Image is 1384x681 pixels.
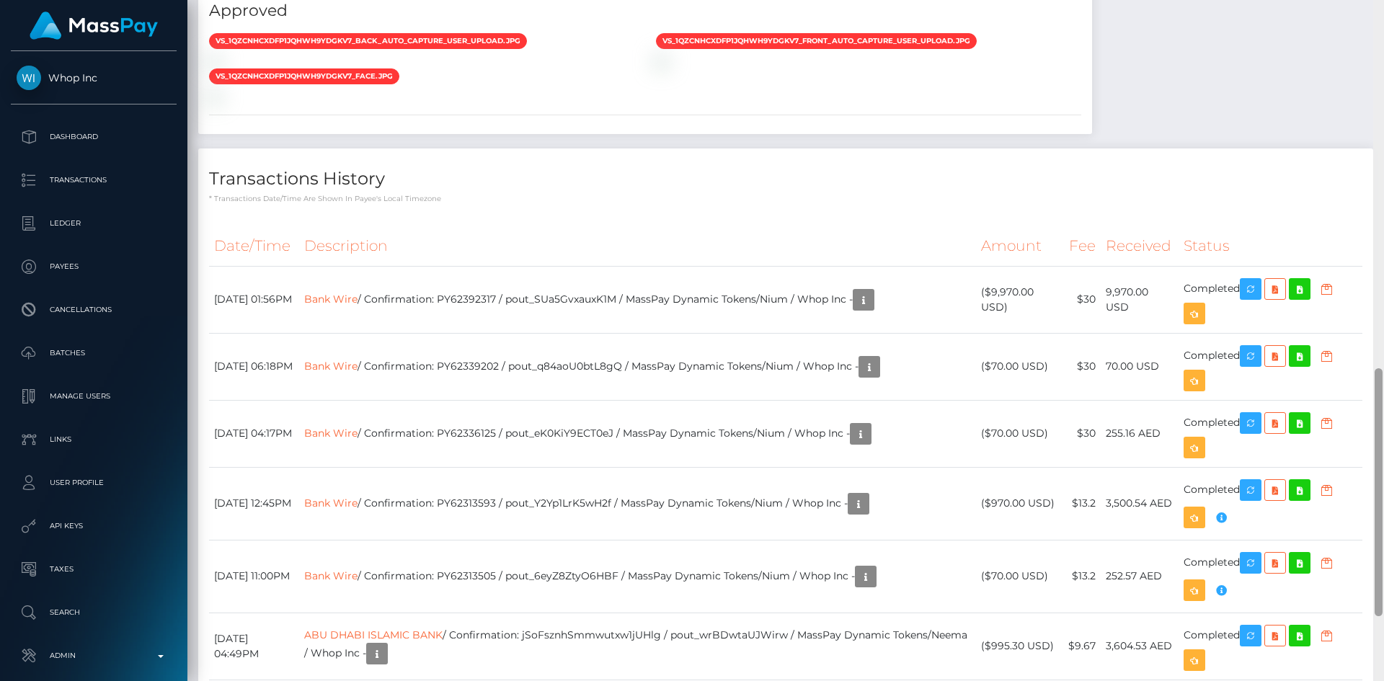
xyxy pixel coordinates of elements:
[17,429,171,450] p: Links
[17,386,171,407] p: Manage Users
[17,645,171,667] p: Admin
[304,359,358,372] a: Bank Wire
[304,569,358,582] a: Bank Wire
[209,166,1362,192] h4: Transactions History
[299,467,976,540] td: / Confirmation: PY62313593 / pout_Y2Yp1LrK5wH2f / MassPay Dynamic Tokens/Nium / Whop Inc -
[209,266,299,333] td: [DATE] 01:56PM
[1101,400,1179,467] td: 255.16 AED
[17,558,171,580] p: Taxes
[976,266,1063,333] td: ($9,970.00 USD)
[11,71,177,84] span: Whop Inc
[11,292,177,328] a: Cancellations
[1179,613,1362,680] td: Completed
[976,226,1063,266] th: Amount
[17,126,171,148] p: Dashboard
[11,378,177,414] a: Manage Users
[11,465,177,501] a: User Profile
[299,400,976,467] td: / Confirmation: PY62336125 / pout_eK0KiY9ECT0eJ / MassPay Dynamic Tokens/Nium / Whop Inc -
[17,213,171,234] p: Ledger
[304,292,358,305] a: Bank Wire
[299,540,976,613] td: / Confirmation: PY62313505 / pout_6eyZ8ZtyO6HBF / MassPay Dynamic Tokens/Nium / Whop Inc -
[17,169,171,191] p: Transactions
[656,55,667,67] img: vr_1QzCR3CXdfp1jQhWttgZVwh7file_1QzCPgCXdfp1jQhWKZBCZrAG
[976,400,1063,467] td: ($70.00 USD)
[1179,540,1362,613] td: Completed
[11,508,177,544] a: API Keys
[976,613,1063,680] td: ($995.30 USD)
[1179,333,1362,400] td: Completed
[11,422,177,458] a: Links
[209,467,299,540] td: [DATE] 12:45PM
[209,400,299,467] td: [DATE] 04:17PM
[1063,400,1101,467] td: $30
[17,515,171,537] p: API Keys
[209,540,299,613] td: [DATE] 11:00PM
[11,551,177,587] a: Taxes
[1063,613,1101,680] td: $9.67
[30,12,158,40] img: MassPay Logo
[11,335,177,371] a: Batches
[976,540,1063,613] td: ($70.00 USD)
[17,66,41,90] img: Whop Inc
[11,249,177,285] a: Payees
[17,299,171,321] p: Cancellations
[299,226,976,266] th: Description
[209,55,221,67] img: vr_1QzCR3CXdfp1jQhWttgZVwh7file_1QzCQ2CXdfp1jQhWocSKMPc8
[1101,226,1179,266] th: Received
[1063,333,1101,400] td: $30
[1101,540,1179,613] td: 252.57 AED
[209,613,299,680] td: [DATE] 04:49PM
[11,162,177,198] a: Transactions
[304,496,358,509] a: Bank Wire
[1101,333,1179,400] td: 70.00 USD
[1063,226,1101,266] th: Fee
[209,333,299,400] td: [DATE] 06:18PM
[1101,467,1179,540] td: 3,500.54 AED
[17,472,171,494] p: User Profile
[1101,613,1179,680] td: 3,604.53 AED
[1179,400,1362,467] td: Completed
[209,91,221,102] img: vr_1QzCR3CXdfp1jQhWttgZVwh7file_1QzCQwCXdfp1jQhWZZgbABEu
[11,595,177,631] a: Search
[11,638,177,674] a: Admin
[11,205,177,241] a: Ledger
[209,226,299,266] th: Date/Time
[17,256,171,277] p: Payees
[11,119,177,155] a: Dashboard
[976,467,1063,540] td: ($970.00 USD)
[17,602,171,623] p: Search
[1179,467,1362,540] td: Completed
[209,33,527,49] span: vs_1QzCNHCXdfp1jQhWh9ydGkv7_back_auto_capture_user_upload.jpg
[299,266,976,333] td: / Confirmation: PY62392317 / pout_SUa5GvxauxK1M / MassPay Dynamic Tokens/Nium / Whop Inc -
[1063,540,1101,613] td: $13.2
[976,333,1063,400] td: ($70.00 USD)
[656,33,977,49] span: vs_1QzCNHCXdfp1jQhWh9ydGkv7_front_auto_capture_user_upload.jpg
[1063,266,1101,333] td: $30
[299,613,976,680] td: / Confirmation: jSoFsznhSmmwutxw1jUHlg / pout_wrBDwtaUJWirw / MassPay Dynamic Tokens/Neema / Whop...
[1101,266,1179,333] td: 9,970.00 USD
[209,193,1362,204] p: * Transactions date/time are shown in payee's local timezone
[299,333,976,400] td: / Confirmation: PY62339202 / pout_q84aoU0btL8gQ / MassPay Dynamic Tokens/Nium / Whop Inc -
[17,342,171,364] p: Batches
[304,426,358,439] a: Bank Wire
[209,68,399,84] span: vs_1QzCNHCXdfp1jQhWh9ydGkv7_face.jpg
[1063,467,1101,540] td: $13.2
[1179,266,1362,333] td: Completed
[1179,226,1362,266] th: Status
[304,628,443,641] a: ABU DHABI ISLAMIC BANK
